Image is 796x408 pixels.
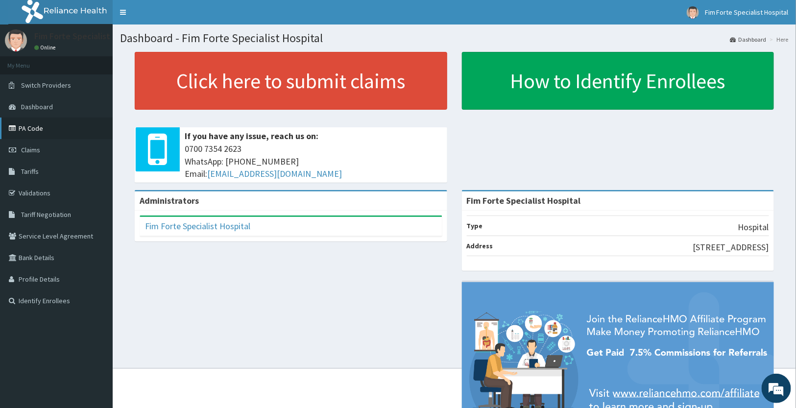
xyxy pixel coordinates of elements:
b: Type [467,221,483,230]
span: Tariff Negotiation [21,210,71,219]
span: Claims [21,145,40,154]
img: User Image [5,29,27,51]
li: Here [768,35,789,44]
a: Online [34,44,58,51]
b: Administrators [140,195,199,206]
b: If you have any issue, reach us on: [185,130,318,142]
span: Dashboard [21,102,53,111]
p: Hospital [738,221,769,234]
a: Fim Forte Specialist Hospital [145,220,250,232]
p: Fim Forte Specialist Hospital [34,32,145,41]
a: How to Identify Enrollees [462,52,774,110]
h1: Dashboard - Fim Forte Specialist Hospital [120,32,789,45]
strong: Fim Forte Specialist Hospital [467,195,581,206]
a: Click here to submit claims [135,52,447,110]
b: Address [467,241,493,250]
p: [STREET_ADDRESS] [693,241,769,254]
span: 0700 7354 2623 WhatsApp: [PHONE_NUMBER] Email: [185,143,442,180]
img: User Image [687,6,699,19]
a: [EMAIL_ADDRESS][DOMAIN_NAME] [207,168,342,179]
span: Fim Forte Specialist Hospital [705,8,789,17]
span: Tariffs [21,167,39,176]
span: Switch Providers [21,81,71,90]
a: Dashboard [730,35,767,44]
